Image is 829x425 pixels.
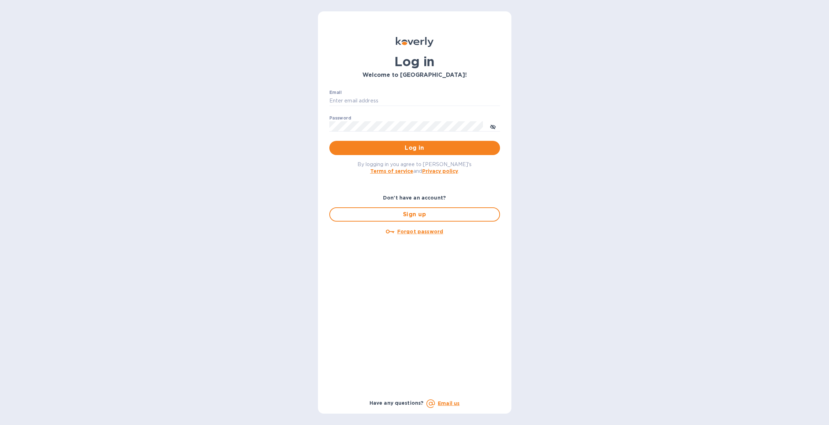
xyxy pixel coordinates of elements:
[422,168,458,174] a: Privacy policy
[329,90,342,95] label: Email
[329,96,500,106] input: Enter email address
[329,141,500,155] button: Log in
[396,37,434,47] img: Koverly
[335,144,494,152] span: Log in
[329,72,500,79] h3: Welcome to [GEOGRAPHIC_DATA]!
[438,400,459,406] a: Email us
[329,54,500,69] h1: Log in
[383,195,446,201] b: Don't have an account?
[329,207,500,222] button: Sign up
[357,161,472,174] span: By logging in you agree to [PERSON_NAME]'s and .
[370,400,424,406] b: Have any questions?
[370,168,413,174] a: Terms of service
[329,116,351,120] label: Password
[397,229,443,234] u: Forgot password
[486,119,500,133] button: toggle password visibility
[336,210,494,219] span: Sign up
